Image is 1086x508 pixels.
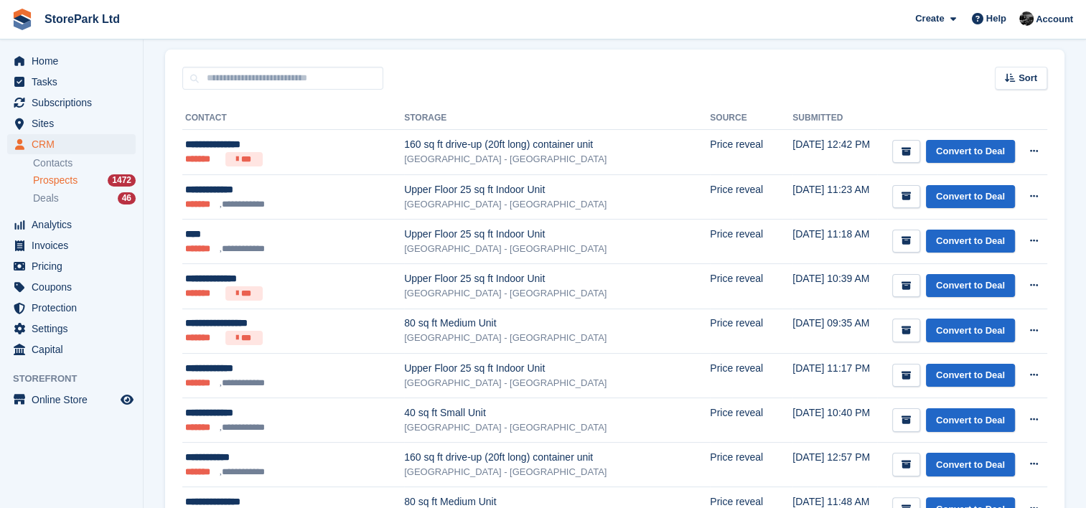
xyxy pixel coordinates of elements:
td: Price reveal [710,130,792,175]
div: Upper Floor 25 sq ft Indoor Unit [404,182,710,197]
a: menu [7,72,136,92]
a: menu [7,256,136,276]
span: Storefront [13,372,143,386]
td: [DATE] 12:42 PM [792,130,877,175]
span: Account [1036,12,1073,27]
td: Price reveal [710,309,792,354]
span: Pricing [32,256,118,276]
span: Tasks [32,72,118,92]
span: Deals [33,192,59,205]
td: Price reveal [710,443,792,487]
a: Convert to Deal [926,274,1015,298]
div: 1472 [108,174,136,187]
a: menu [7,113,136,133]
td: [DATE] 11:23 AM [792,174,877,219]
td: Price reveal [710,219,792,263]
div: 80 sq ft Medium Unit [404,316,710,331]
td: Price reveal [710,263,792,309]
td: Price reveal [710,174,792,219]
span: Online Store [32,390,118,410]
div: [GEOGRAPHIC_DATA] - [GEOGRAPHIC_DATA] [404,331,710,345]
a: menu [7,51,136,71]
div: 160 sq ft drive-up (20ft long) container unit [404,137,710,152]
div: [GEOGRAPHIC_DATA] - [GEOGRAPHIC_DATA] [404,152,710,166]
th: Source [710,107,792,130]
span: Create [915,11,944,26]
span: Coupons [32,277,118,297]
span: Invoices [32,235,118,255]
td: [DATE] 11:18 AM [792,219,877,263]
span: Prospects [33,174,78,187]
th: Submitted [792,107,877,130]
a: Convert to Deal [926,319,1015,342]
span: CRM [32,134,118,154]
div: Upper Floor 25 sq ft Indoor Unit [404,227,710,242]
span: Capital [32,339,118,359]
div: 46 [118,192,136,204]
a: Deals 46 [33,191,136,206]
a: Contacts [33,156,136,170]
a: menu [7,93,136,113]
td: [DATE] 11:17 PM [792,354,877,398]
span: Sites [32,113,118,133]
a: menu [7,390,136,410]
td: [DATE] 12:57 PM [792,443,877,487]
span: Analytics [32,215,118,235]
div: Upper Floor 25 sq ft Indoor Unit [404,271,710,286]
td: [DATE] 10:39 AM [792,263,877,309]
div: [GEOGRAPHIC_DATA] - [GEOGRAPHIC_DATA] [404,286,710,301]
span: Subscriptions [32,93,118,113]
img: stora-icon-8386f47178a22dfd0bd8f6a31ec36ba5ce8667c1dd55bd0f319d3a0aa187defe.svg [11,9,33,30]
span: Settings [32,319,118,339]
a: menu [7,235,136,255]
a: menu [7,277,136,297]
a: Convert to Deal [926,453,1015,476]
span: Protection [32,298,118,318]
div: [GEOGRAPHIC_DATA] - [GEOGRAPHIC_DATA] [404,376,710,390]
div: [GEOGRAPHIC_DATA] - [GEOGRAPHIC_DATA] [404,465,710,479]
a: Convert to Deal [926,185,1015,209]
a: menu [7,319,136,339]
a: Preview store [118,391,136,408]
td: [DATE] 09:35 AM [792,309,877,354]
td: [DATE] 10:40 PM [792,398,877,443]
a: menu [7,134,136,154]
th: Contact [182,107,404,130]
a: StorePark Ltd [39,7,126,31]
a: Convert to Deal [926,364,1015,387]
a: Convert to Deal [926,230,1015,253]
span: Help [986,11,1006,26]
a: Prospects 1472 [33,173,136,188]
a: Convert to Deal [926,408,1015,432]
div: Upper Floor 25 sq ft Indoor Unit [404,361,710,376]
a: menu [7,339,136,359]
td: Price reveal [710,398,792,443]
td: Price reveal [710,354,792,398]
div: 40 sq ft Small Unit [404,405,710,420]
div: [GEOGRAPHIC_DATA] - [GEOGRAPHIC_DATA] [404,242,710,256]
span: Home [32,51,118,71]
a: menu [7,298,136,318]
img: Ryan Mulcahy [1019,11,1034,26]
div: [GEOGRAPHIC_DATA] - [GEOGRAPHIC_DATA] [404,420,710,435]
div: 160 sq ft drive-up (20ft long) container unit [404,450,710,465]
th: Storage [404,107,710,130]
div: [GEOGRAPHIC_DATA] - [GEOGRAPHIC_DATA] [404,197,710,212]
span: Sort [1019,71,1037,85]
a: Convert to Deal [926,140,1015,164]
a: menu [7,215,136,235]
